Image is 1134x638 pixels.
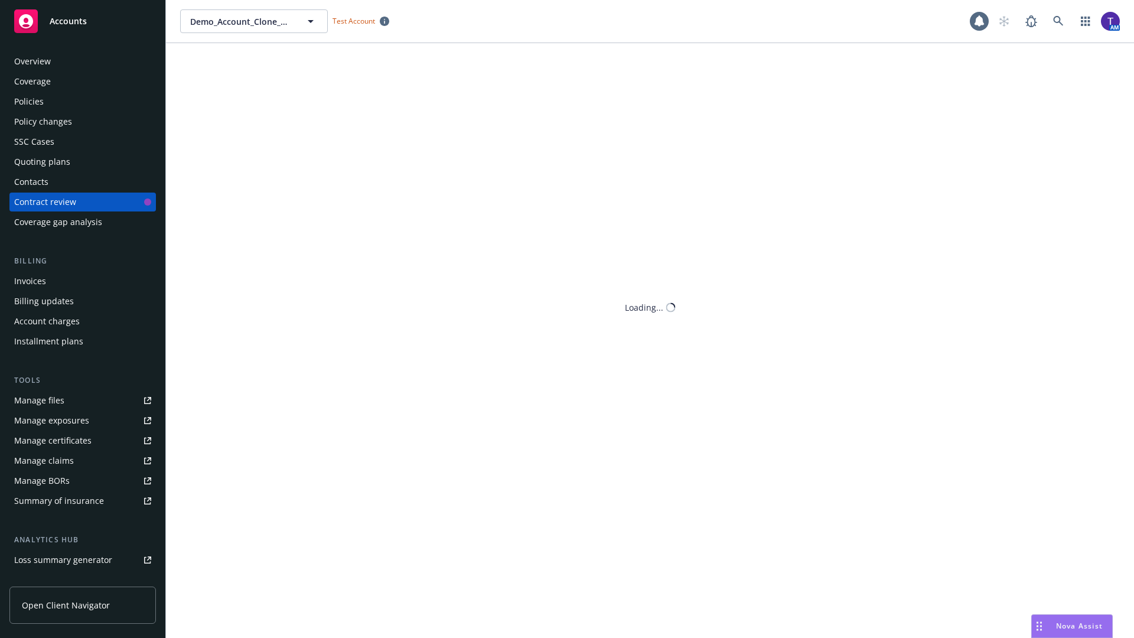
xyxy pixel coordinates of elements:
a: Start snowing [992,9,1016,33]
a: Installment plans [9,332,156,351]
a: Manage claims [9,451,156,470]
a: Summary of insurance [9,491,156,510]
div: Quoting plans [14,152,70,171]
a: Overview [9,52,156,71]
span: Demo_Account_Clone_QA_CR_Tests_Demo [190,15,292,28]
div: Billing [9,255,156,267]
div: Manage files [14,391,64,410]
a: SSC Cases [9,132,156,151]
a: Policies [9,92,156,111]
button: Nova Assist [1031,614,1113,638]
a: Loss summary generator [9,551,156,569]
div: Overview [14,52,51,71]
div: SSC Cases [14,132,54,151]
a: Quoting plans [9,152,156,171]
div: Manage exposures [14,411,89,430]
a: Accounts [9,5,156,38]
div: Manage BORs [14,471,70,490]
div: Loss summary generator [14,551,112,569]
div: Loading... [625,301,663,314]
a: Billing updates [9,292,156,311]
a: Manage certificates [9,431,156,450]
button: Demo_Account_Clone_QA_CR_Tests_Demo [180,9,328,33]
img: photo [1101,12,1120,31]
a: Report a Bug [1019,9,1043,33]
a: Manage exposures [9,411,156,430]
span: Nova Assist [1056,621,1103,631]
span: Test Account [328,15,394,27]
div: Policy changes [14,112,72,131]
a: Coverage gap analysis [9,213,156,232]
div: Contract review [14,193,76,211]
a: Contract review [9,193,156,211]
span: Test Account [333,16,375,26]
div: Installment plans [14,332,83,351]
div: Summary of insurance [14,491,104,510]
div: Billing updates [14,292,74,311]
div: Manage claims [14,451,74,470]
div: Policies [14,92,44,111]
a: Manage files [9,391,156,410]
span: Open Client Navigator [22,599,110,611]
div: Contacts [14,172,48,191]
div: Manage certificates [14,431,92,450]
div: Coverage gap analysis [14,213,102,232]
div: Coverage [14,72,51,91]
a: Search [1047,9,1070,33]
div: Invoices [14,272,46,291]
div: Tools [9,375,156,386]
a: Invoices [9,272,156,291]
a: Coverage [9,72,156,91]
a: Contacts [9,172,156,191]
a: Policy changes [9,112,156,131]
a: Switch app [1074,9,1097,33]
div: Drag to move [1032,615,1047,637]
span: Accounts [50,17,87,26]
div: Analytics hub [9,534,156,546]
a: Account charges [9,312,156,331]
div: Account charges [14,312,80,331]
a: Manage BORs [9,471,156,490]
